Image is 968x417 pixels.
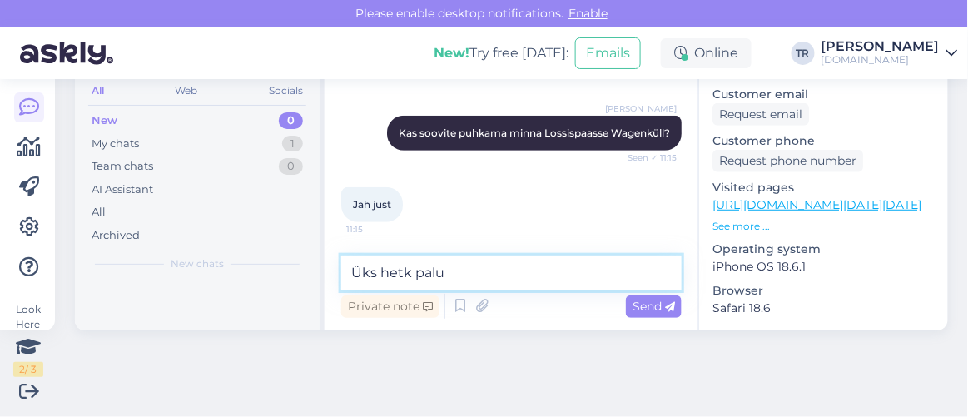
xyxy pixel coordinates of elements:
[605,102,677,115] span: [PERSON_NAME]
[822,40,958,67] a: [PERSON_NAME][DOMAIN_NAME]
[353,198,391,211] span: Jah just
[88,80,107,102] div: All
[822,53,940,67] div: [DOMAIN_NAME]
[13,302,43,377] div: Look Here
[712,241,935,258] p: Operating system
[279,112,303,129] div: 0
[633,299,675,314] span: Send
[712,300,935,317] p: Safari 18.6
[792,42,815,65] div: TR
[712,179,935,196] p: Visited pages
[92,112,117,129] div: New
[92,158,153,175] div: Team chats
[434,43,568,63] div: Try free [DATE]:
[712,197,921,212] a: [URL][DOMAIN_NAME][DATE][DATE]
[92,136,139,152] div: My chats
[171,256,224,271] span: New chats
[712,150,863,172] div: Request phone number
[399,127,670,139] span: Kas soovite puhkama minna Lossispaasse Wagenküll?
[434,45,469,61] b: New!
[92,204,106,221] div: All
[712,132,935,150] p: Customer phone
[13,362,43,377] div: 2 / 3
[563,6,613,21] span: Enable
[266,80,306,102] div: Socials
[712,86,935,103] p: Customer email
[341,295,439,318] div: Private note
[279,158,303,175] div: 0
[341,256,682,290] textarea: Üks hetk palun
[712,103,809,126] div: Request email
[614,151,677,164] span: Seen ✓ 11:15
[92,227,140,244] div: Archived
[712,258,935,276] p: iPhone OS 18.6.1
[92,181,153,198] div: AI Assistant
[661,38,752,68] div: Online
[822,40,940,53] div: [PERSON_NAME]
[282,136,303,152] div: 1
[712,219,935,234] p: See more ...
[575,37,641,69] button: Emails
[172,80,201,102] div: Web
[712,282,935,300] p: Browser
[346,223,409,236] span: 11:15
